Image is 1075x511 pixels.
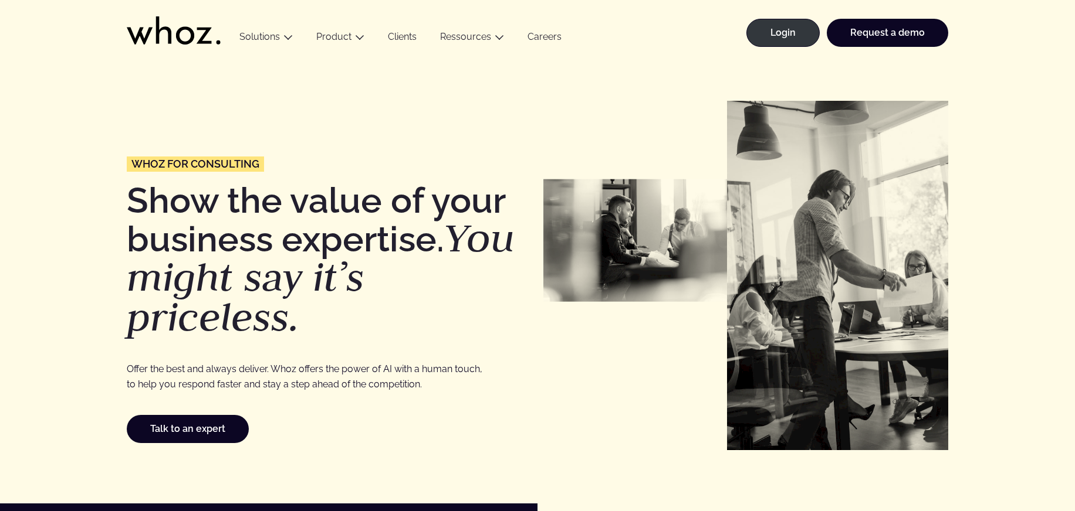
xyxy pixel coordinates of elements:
[127,362,491,391] p: Offer the best and always deliver. Whoz offers the power of AI with a human touch, to help you re...
[316,31,351,42] a: Product
[746,19,820,47] a: Login
[127,212,515,342] em: You might say it’s priceless.
[376,31,428,47] a: Clients
[127,415,249,443] a: Talk to an expert
[305,31,376,47] button: Product
[428,31,516,47] button: Ressources
[827,19,948,47] a: Request a demo
[516,31,573,47] a: Careers
[440,31,491,42] a: Ressources
[228,31,305,47] button: Solutions
[127,183,532,337] h1: Show the value of your business expertise.
[131,159,259,169] span: Whoz for Consulting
